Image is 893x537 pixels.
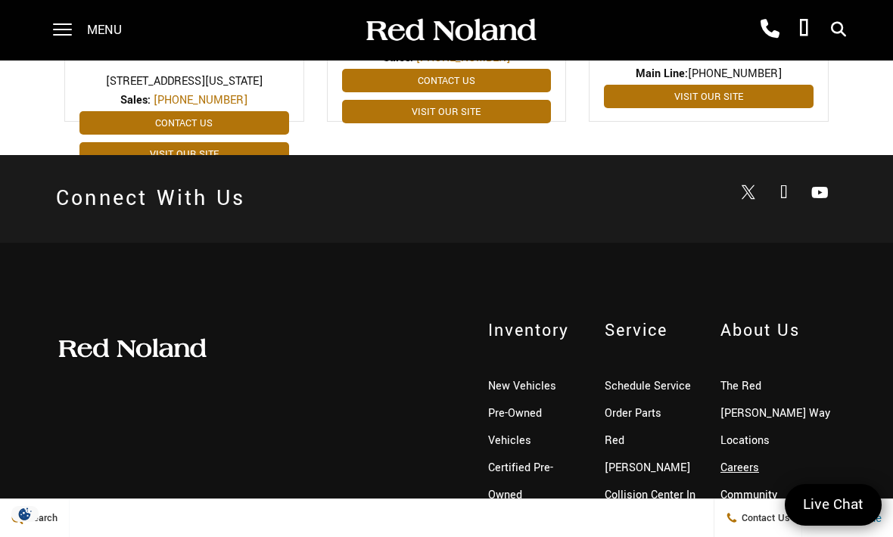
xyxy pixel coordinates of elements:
[605,318,699,343] span: Service
[8,506,42,522] section: Click to Open Cookie Consent Modal
[604,85,814,108] a: Visit Our Site
[720,487,781,530] a: Community Involvement
[604,66,814,82] span: [PHONE_NUMBER]
[363,17,537,44] img: Red Noland Auto Group
[79,73,289,89] span: [STREET_ADDRESS][US_STATE]
[79,111,289,135] a: Contact Us
[8,506,42,522] img: Opt-Out Icon
[769,178,799,208] a: Open Facebook in a new window
[720,460,759,476] a: Careers
[56,178,245,220] h2: Connect With Us
[79,142,289,166] a: Visit Our Site
[720,433,770,449] a: Locations
[488,378,556,394] a: New Vehicles
[785,484,882,526] a: Live Chat
[605,405,661,421] a: Order Parts
[154,92,247,108] a: [PHONE_NUMBER]
[636,66,688,82] strong: Main Line:
[738,511,790,525] span: Contact Us
[342,100,552,123] a: Visit Our Site
[120,92,151,108] strong: Sales:
[795,495,871,515] span: Live Chat
[56,337,207,360] img: Red Noland Auto Group
[342,69,552,92] a: Contact Us
[488,318,582,343] span: Inventory
[605,378,691,394] a: Schedule Service
[488,405,542,449] a: Pre-Owned Vehicles
[488,460,553,503] a: Certified Pre-Owned
[720,378,830,421] a: The Red [PERSON_NAME] Way
[804,178,835,208] a: Open Youtube-play in a new window
[720,318,837,343] span: About Us
[733,178,764,209] a: Open Twitter in a new window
